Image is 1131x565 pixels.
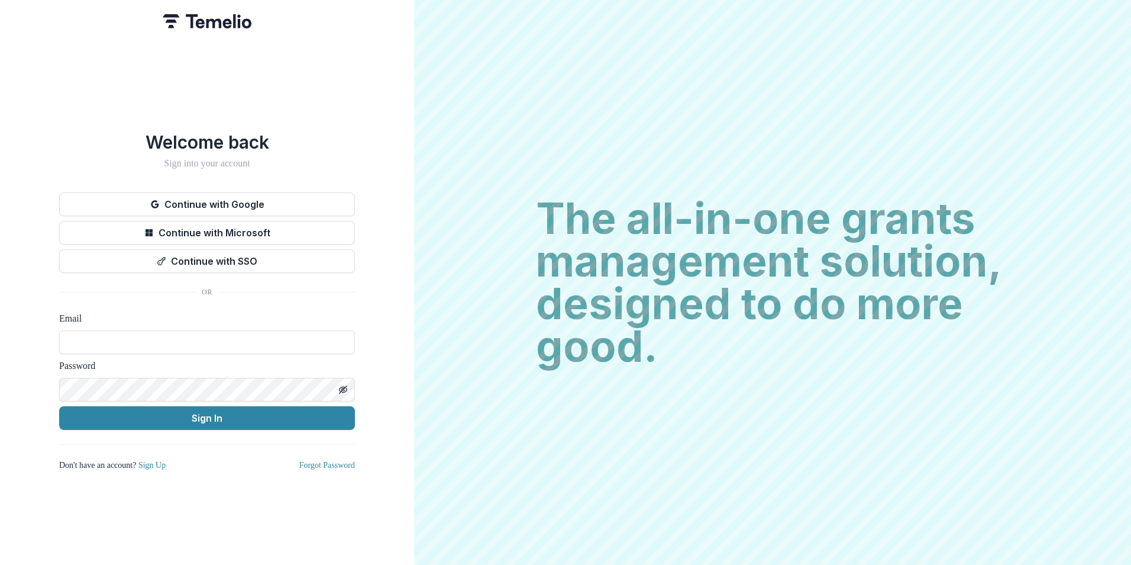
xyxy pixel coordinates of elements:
p: Don't have an account? [59,459,192,471]
label: Password [59,359,348,373]
img: Temelio [163,14,251,28]
a: Sign Up [160,460,192,470]
a: Forgot Password [286,460,355,470]
button: Continue with Microsoft [59,221,355,245]
label: Email [59,312,348,326]
button: Sign In [59,406,355,430]
button: Toggle password visibility [334,380,353,399]
h1: Welcome back [59,131,355,153]
button: Continue with SSO [59,249,355,273]
h2: Sign into your account [59,158,355,169]
button: Continue with Google [59,192,355,216]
